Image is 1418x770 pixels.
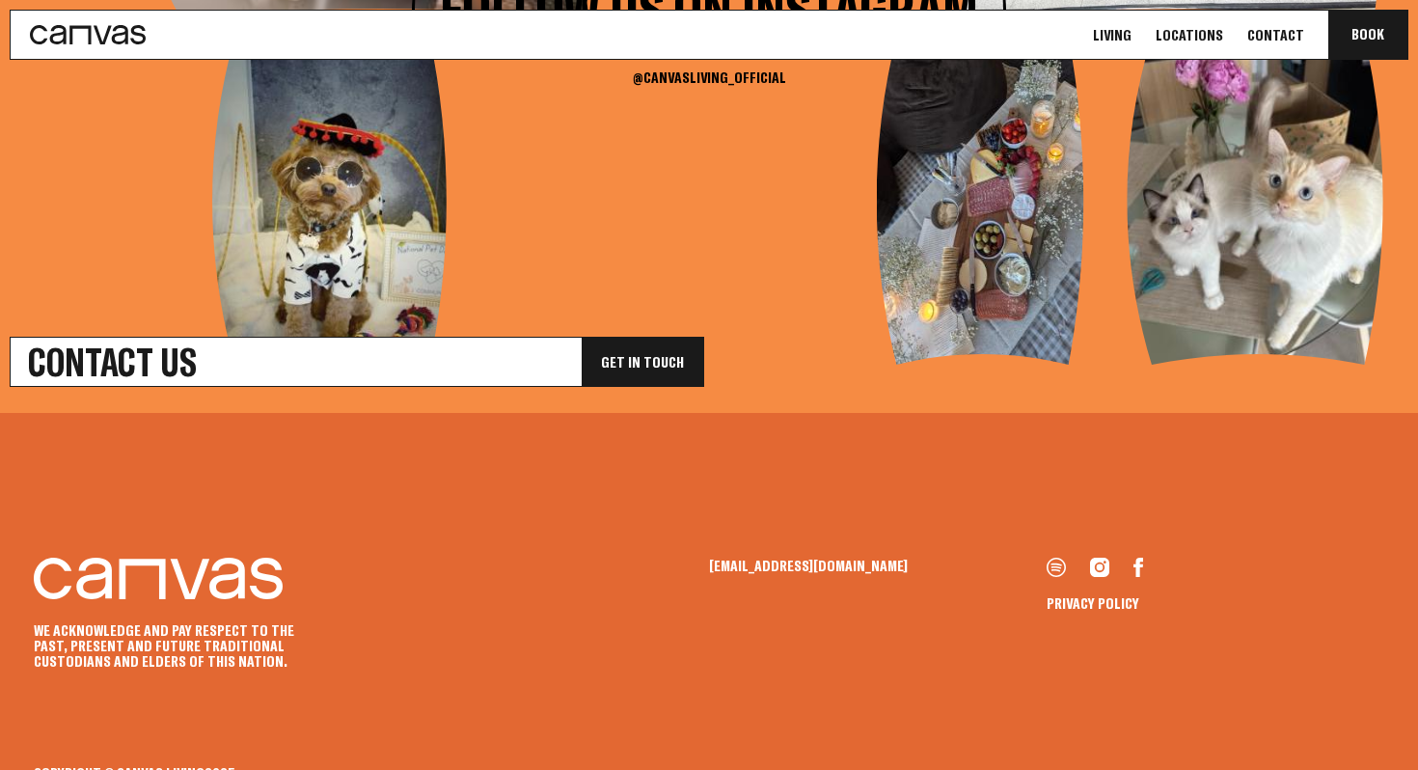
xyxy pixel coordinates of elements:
a: Privacy Policy [1047,595,1139,611]
a: Locations [1150,25,1229,45]
a: [EMAIL_ADDRESS][DOMAIN_NAME] [709,558,1047,573]
a: Living [1087,25,1137,45]
a: Contact [1241,25,1310,45]
p: We acknowledge and pay respect to the past, present and future Traditional Custodians and Elders ... [34,622,323,669]
button: Book [1328,11,1407,59]
div: Get In Touch [582,338,703,386]
a: Contact UsGet In Touch [10,337,704,387]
